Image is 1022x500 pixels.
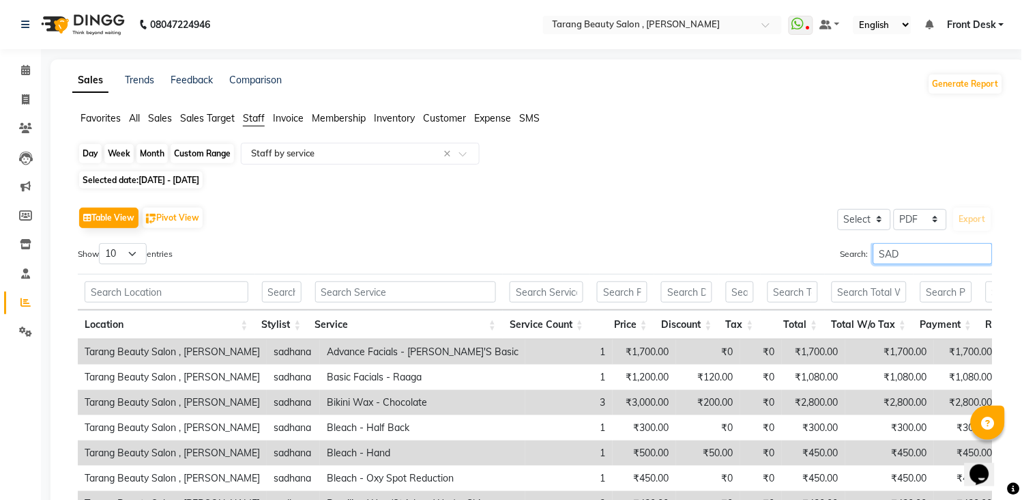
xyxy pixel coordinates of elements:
td: ₹0 [740,390,782,415]
button: Generate Report [929,74,1002,94]
td: 1 [525,415,613,441]
button: Export [954,208,991,231]
td: Tarang Beauty Salon , [PERSON_NAME] [78,365,267,390]
span: Sales [148,112,172,124]
td: ₹120.00 [676,365,740,390]
td: ₹0 [676,466,740,491]
td: ₹300.00 [782,415,845,441]
input: Search Total W/o Tax [832,281,907,303]
td: ₹300.00 [613,415,676,441]
td: ₹450.00 [934,466,999,491]
td: Tarang Beauty Salon , [PERSON_NAME] [78,339,267,365]
td: ₹0 [676,339,740,365]
td: ₹1,700.00 [845,339,934,365]
td: 3 [525,390,613,415]
input: Search Service [315,281,497,303]
td: Tarang Beauty Salon , [PERSON_NAME] [78,441,267,466]
td: ₹500.00 [613,441,676,466]
th: Total W/o Tax: activate to sort column ascending [825,310,914,339]
a: Trends [125,74,154,86]
td: Basic Facials - Raaga [320,365,525,390]
td: ₹0 [740,441,782,466]
div: Day [79,144,102,163]
td: ₹0 [676,415,740,441]
td: ₹1,080.00 [782,365,845,390]
span: Staff [243,112,265,124]
span: Expense [474,112,511,124]
input: Search Discount [661,281,712,303]
td: 1 [525,339,613,365]
th: Location: activate to sort column ascending [78,310,255,339]
td: Bleach - Half Back [320,415,525,441]
span: SMS [519,112,540,124]
td: ₹1,700.00 [934,339,999,365]
td: Advance Facials - [PERSON_NAME]'S Basic [320,339,525,365]
input: Search Tax [726,281,754,303]
td: 1 [525,466,613,491]
td: sadhana [267,466,320,491]
input: Search Total [768,281,818,303]
span: All [129,112,140,124]
span: Invoice [273,112,304,124]
span: Membership [312,112,366,124]
td: ₹450.00 [782,466,845,491]
input: Search Location [85,281,248,303]
td: ₹300.00 [934,415,999,441]
input: Search: [873,243,993,264]
td: sadhana [267,390,320,415]
td: Bleach - Hand [320,441,525,466]
a: Sales [72,68,108,93]
td: sadhana [267,415,320,441]
span: Inventory [374,112,415,124]
span: Favorites [81,112,121,124]
td: ₹0 [740,466,782,491]
a: Comparison [229,74,282,86]
div: Custom Range [171,144,234,163]
td: ₹200.00 [676,390,740,415]
span: Front Desk [947,18,996,32]
td: ₹3,000.00 [613,390,676,415]
td: ₹1,200.00 [613,365,676,390]
td: ₹1,080.00 [845,365,934,390]
b: 08047224946 [150,5,210,44]
div: Week [104,144,134,163]
td: ₹1,080.00 [934,365,999,390]
td: 1 [525,441,613,466]
td: Tarang Beauty Salon , [PERSON_NAME] [78,390,267,415]
td: ₹50.00 [676,441,740,466]
img: logo [35,5,128,44]
td: sadhana [267,441,320,466]
th: Total: activate to sort column ascending [761,310,825,339]
td: ₹0 [740,415,782,441]
td: Bleach - Oxy Spot Reduction [320,466,525,491]
button: Table View [79,208,138,228]
td: sadhana [267,339,320,365]
td: ₹2,800.00 [782,390,845,415]
span: Clear all [443,147,455,161]
span: Customer [423,112,466,124]
td: ₹2,800.00 [934,390,999,415]
label: Show entries [78,243,173,264]
td: ₹0 [740,365,782,390]
td: 1 [525,365,613,390]
td: ₹1,700.00 [613,339,676,365]
a: Feedback [171,74,213,86]
button: Pivot View [143,208,203,228]
th: Service Count: activate to sort column ascending [503,310,590,339]
iframe: chat widget [965,445,1008,486]
td: Tarang Beauty Salon , [PERSON_NAME] [78,415,267,441]
td: ₹1,700.00 [782,339,845,365]
td: sadhana [267,365,320,390]
span: [DATE] - [DATE] [138,175,199,185]
input: Search Payment [920,281,972,303]
input: Search Stylist [262,281,302,303]
td: ₹450.00 [845,441,934,466]
th: Discount: activate to sort column ascending [654,310,719,339]
td: ₹450.00 [934,441,999,466]
img: pivot.png [146,214,156,224]
th: Tax: activate to sort column ascending [719,310,761,339]
th: Price: activate to sort column ascending [590,310,654,339]
td: ₹450.00 [613,466,676,491]
span: Selected date: [79,171,203,189]
span: Sales Target [180,112,235,124]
